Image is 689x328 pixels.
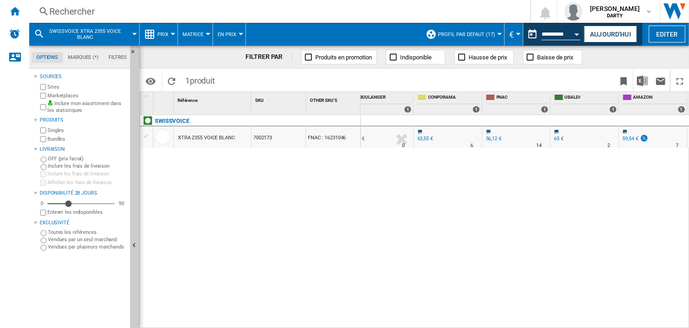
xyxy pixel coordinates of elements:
label: Sites [47,84,126,90]
input: Inclure mon assortiment dans les statistiques [40,101,46,113]
div: 65 € [554,136,564,142]
button: Prix [157,23,173,46]
div: Sort None [253,92,306,106]
input: Vendues par plusieurs marchands [41,245,47,251]
div: 1 offers sold by FNAC [541,106,548,113]
span: Indisponible [400,54,432,61]
div: Profil par défaut (17) [426,23,500,46]
span: Profil par défaut (17) [438,32,495,37]
span: BOULANGER [360,94,412,102]
div: 7002173 [251,127,306,148]
div: Sort None [308,92,360,106]
div: Délai de livraison : 2 jours [607,141,610,150]
button: Indisponible [386,50,445,64]
div: 90 [116,200,126,207]
md-slider: Disponibilité [47,199,115,208]
span: Prix [157,32,168,37]
input: Inclure les frais de livraison [41,164,47,170]
input: Afficher les frais de livraison [40,210,46,216]
button: SWISSVOICE XTRA 2355 VOICE BLANC [48,23,131,46]
button: Options [141,73,160,89]
div: 56,12 € [486,136,501,142]
span: Référence [177,98,198,103]
button: Editer [649,26,685,42]
label: Bundles [47,136,126,143]
div: Référence Sort None [176,92,251,106]
div: UBALDI 1 offers sold by UBALDI [553,92,619,115]
button: Aujourd'hui [584,26,637,42]
button: md-calendar [523,25,542,43]
div: Exclusivité [40,219,126,227]
div: Ce rapport est basé sur une date antérieure à celle d'aujourd'hui. [523,23,582,46]
input: Vendues par un seul marchand [41,238,47,243]
img: alerts-logo.svg [9,28,20,39]
div: OTHER SKU'S Sort None [308,92,360,106]
span: Matrice [183,32,204,37]
button: Plein écran [671,70,689,91]
img: mysite-bg-18x18.png [47,100,53,106]
div: Délai de livraison : 6 jours [470,141,473,150]
label: Marketplaces [47,92,126,99]
img: promotionV3.png [640,134,649,142]
button: En Prix [218,23,241,46]
span: OTHER SKU'S [310,98,337,103]
div: 65 € [553,134,564,143]
span: UBALDI [565,94,617,102]
div: Sort None [155,92,173,106]
div: 1 offers sold by CONFORAMA [473,106,480,113]
span: SKU [255,98,264,103]
md-tab-item: Filtres [104,52,132,63]
div: 1 offers sold by BOULANGER [404,106,412,113]
button: Open calendar [569,25,585,41]
div: FILTRER PAR [246,53,292,62]
div: Rechercher [49,5,506,18]
span: SWISSVOICE XTRA 2355 VOICE BLANC [48,28,122,40]
button: Baisse de prix [523,50,582,64]
md-menu: Currency [505,23,523,46]
button: Hausse de prix [454,50,514,64]
input: Inclure les frais de livraison [40,171,46,177]
label: Vendues par plusieurs marchands [48,243,126,250]
input: Toutes les références [41,230,47,236]
button: Produits en promotion [301,50,377,64]
div: Délai de livraison : 0 jour [402,141,405,150]
span: En Prix [218,32,236,37]
div: 59,54 € [623,136,638,142]
label: Enlever les indisponibles [47,209,126,216]
button: Masquer [130,46,141,62]
div: 1 offers sold by AMAZON [678,106,685,113]
span: CONFORAMA [428,94,480,102]
div: AMAZON 1 offers sold by AMAZON [621,92,687,115]
button: Matrice [183,23,208,46]
div: Disponibilité 28 Jours [40,190,126,197]
label: Toutes les références [48,229,126,236]
md-tab-item: Marques (*) [63,52,104,63]
div: 59,54 € [621,134,649,143]
div: FNAC 1 offers sold by FNAC [484,92,550,115]
div: XTRA 2355 VOICE BLANC [178,127,235,148]
label: Afficher les frais de livraison [47,179,126,186]
button: Profil par défaut (17) [438,23,500,46]
label: Inclure mon assortiment dans les statistiques [47,100,126,114]
b: DARTY [607,13,623,19]
div: FNAC : 16231046 [306,127,360,148]
img: excel-24x24.png [637,75,648,86]
div: Livraison [40,146,126,153]
div: 63,55 € [416,134,433,143]
input: Bundles [40,136,46,142]
button: Envoyer ce rapport par email [652,70,670,91]
div: BOULANGER 1 offers sold by BOULANGER [347,92,413,115]
button: Télécharger au format Excel [633,70,652,91]
div: Sort None [176,92,251,106]
div: 1 offers sold by UBALDI [610,106,617,113]
div: 56,12 € [485,134,501,143]
input: Singles [40,127,46,133]
label: Singles [47,127,126,134]
md-tab-item: Options [31,52,63,63]
div: SWISSVOICE XTRA 2355 VOICE BLANC [34,23,135,46]
span: [PERSON_NAME] [590,4,640,13]
span: Hausse de prix [469,54,507,61]
label: OFF (prix facial) [48,155,126,162]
